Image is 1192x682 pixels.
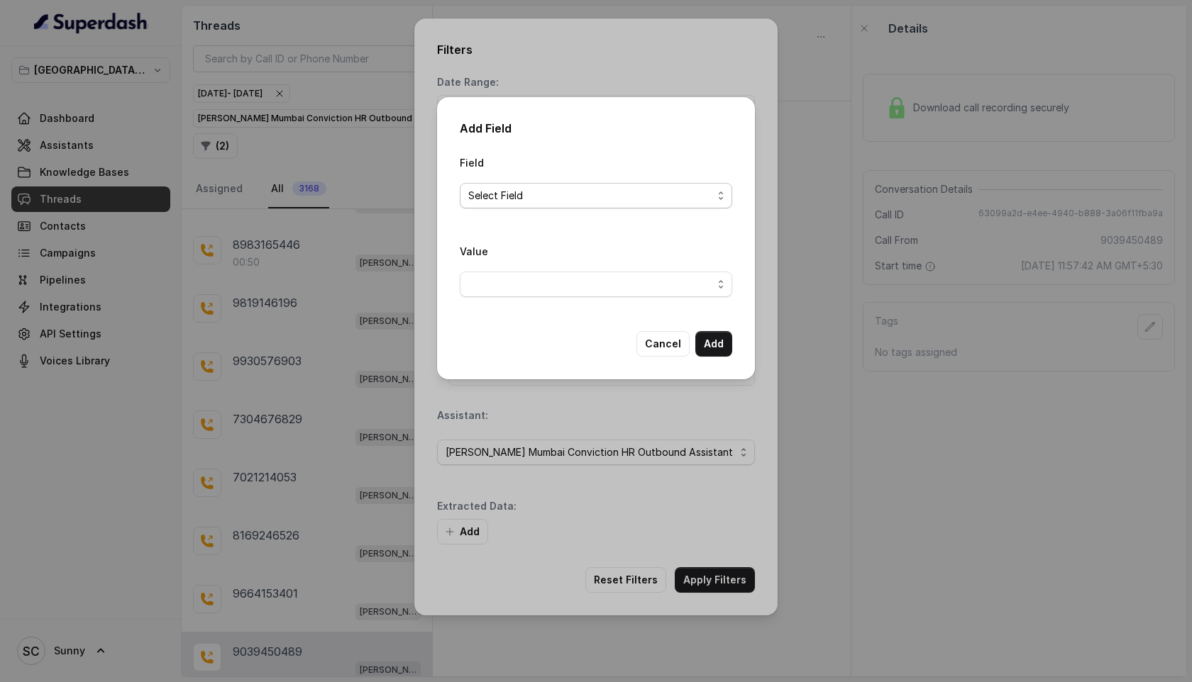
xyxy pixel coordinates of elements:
[460,120,732,137] h2: Add Field
[695,331,732,357] button: Add
[460,245,488,257] label: Value
[460,157,484,169] label: Field
[468,187,712,204] span: Select Field
[636,331,690,357] button: Cancel
[460,183,732,208] button: Select Field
